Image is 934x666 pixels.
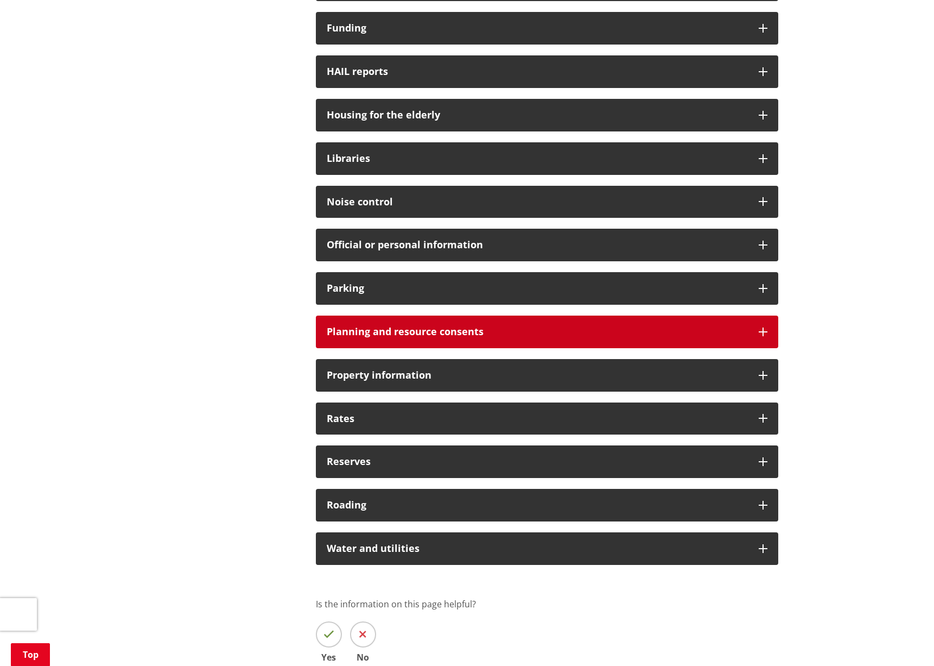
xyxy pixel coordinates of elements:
iframe: Messenger Launcher [884,620,923,659]
h3: Water and utilities [327,543,748,554]
h3: Noise control [327,197,748,208]
h3: Roading [327,500,748,511]
span: No [350,653,376,662]
h3: HAIL reports [327,66,748,77]
h3: Planning and resource consents [327,326,748,337]
span: Yes [316,653,342,662]
h3: Funding [327,23,748,34]
h3: Rates [327,413,748,424]
h3: Property information [327,370,748,381]
h3: Official or personal information [327,240,748,250]
h3: Parking [327,283,748,294]
h3: Libraries [327,153,748,164]
h3: Housing for the elderly [327,110,748,121]
h3: Reserves [327,456,748,467]
p: Is the information on this page helpful? [316,598,778,611]
a: Top [11,643,50,666]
